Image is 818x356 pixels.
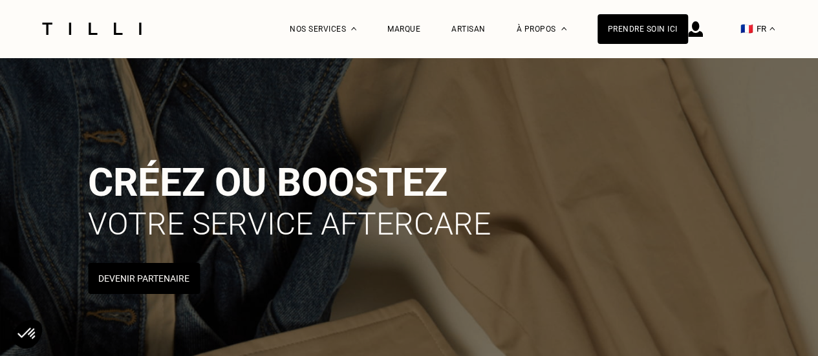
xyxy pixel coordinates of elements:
[88,263,200,294] button: Devenir Partenaire
[387,25,420,34] a: Marque
[597,14,688,44] a: Prendre soin ici
[88,160,447,205] span: Créez ou boostez
[740,23,753,35] span: 🇫🇷
[351,27,356,30] img: Menu déroulant
[38,23,146,35] img: Logo du service de couturière Tilli
[770,27,775,30] img: menu déroulant
[451,25,486,34] a: Artisan
[561,27,566,30] img: Menu déroulant à propos
[688,21,703,37] img: icône connexion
